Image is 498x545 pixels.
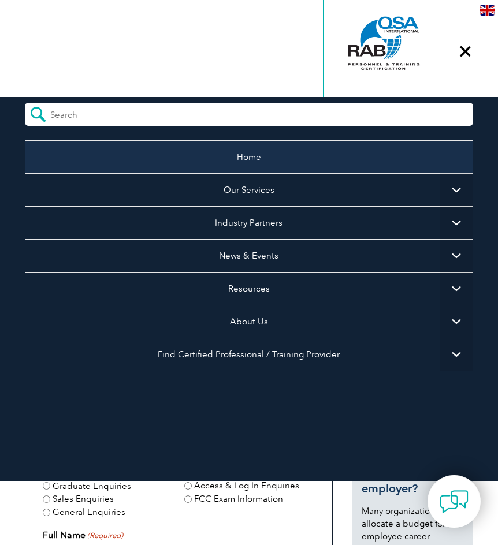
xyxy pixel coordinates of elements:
[194,492,283,506] label: FCC Exam Information
[25,272,473,305] a: Resources
[194,479,299,492] label: Access & Log In Enquiries
[43,528,123,542] label: Full Name
[25,305,473,338] a: About Us
[25,173,473,206] a: Our Services
[25,140,473,173] a: Home
[87,530,124,542] span: (Required)
[25,103,50,126] input: Submit
[53,492,114,506] label: Sales Enquiries
[480,5,495,16] img: en
[53,480,131,493] label: Graduate Enquiries
[50,103,153,120] input: Search
[440,487,469,516] img: contact-chat.png
[53,506,125,519] label: General Enquiries
[25,338,473,371] a: Find Certified Professional / Training Provider
[25,239,473,272] a: News & Events
[25,206,473,239] a: Industry Partners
